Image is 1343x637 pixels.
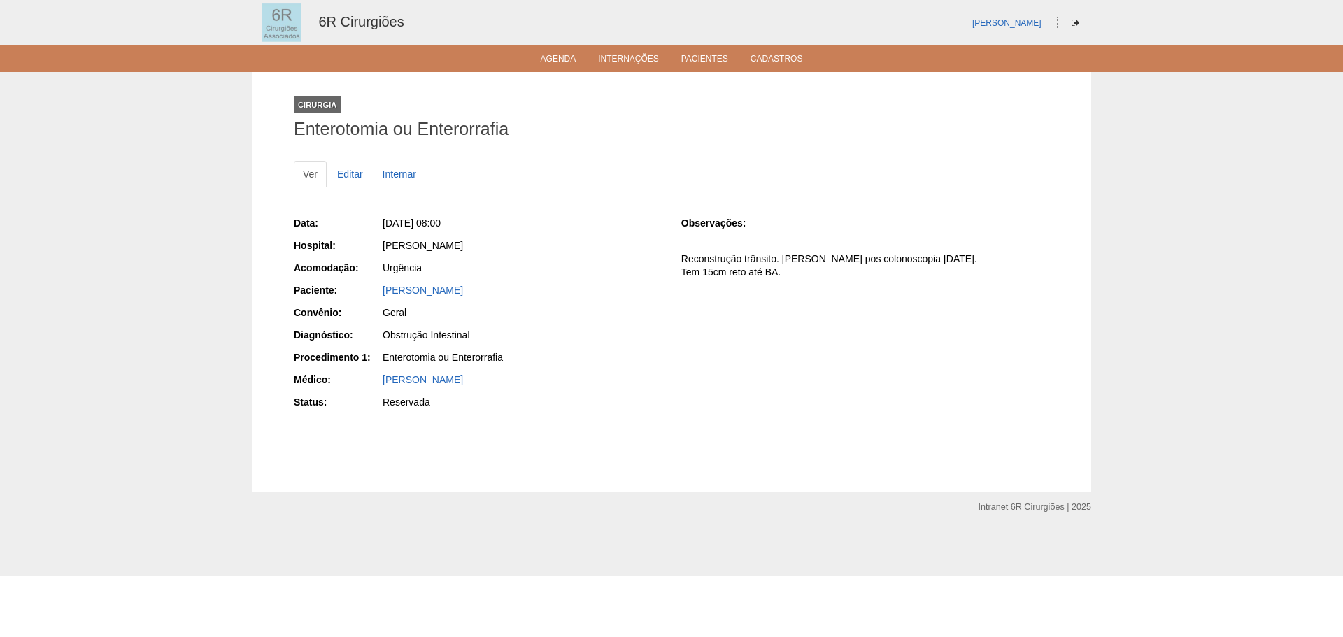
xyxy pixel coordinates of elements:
a: Ver [294,161,327,187]
div: Diagnóstico: [294,328,381,342]
div: Cirurgia [294,96,341,113]
a: Cadastros [751,54,803,68]
div: Urgência [383,261,662,275]
a: Internações [598,54,659,68]
h1: Enterotomia ou Enterorrafia [294,120,1049,138]
div: Acomodação: [294,261,381,275]
div: Intranet 6R Cirurgiões | 2025 [979,500,1091,514]
div: Geral [383,306,662,320]
a: Agenda [541,54,576,68]
a: [PERSON_NAME] [383,374,463,385]
div: Paciente: [294,283,381,297]
div: Hospital: [294,238,381,252]
a: Internar [374,161,425,187]
div: Médico: [294,373,381,387]
div: [PERSON_NAME] [383,238,662,252]
div: Obstrução Intestinal [383,328,662,342]
a: Pacientes [681,54,728,68]
div: Status: [294,395,381,409]
p: Reconstrução trânsito. [PERSON_NAME] pos colonoscopia [DATE]. Tem 15cm reto até BA. [681,252,1049,279]
a: [PERSON_NAME] [383,285,463,296]
a: Editar [328,161,372,187]
div: Procedimento 1: [294,350,381,364]
div: Convênio: [294,306,381,320]
div: Data: [294,216,381,230]
div: Enterotomia ou Enterorrafia [383,350,662,364]
a: [PERSON_NAME] [972,18,1042,28]
i: Sair [1072,19,1079,27]
a: 6R Cirurgiões [318,14,404,29]
span: [DATE] 08:00 [383,217,441,229]
div: Reservada [383,395,662,409]
div: Observações: [681,216,769,230]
